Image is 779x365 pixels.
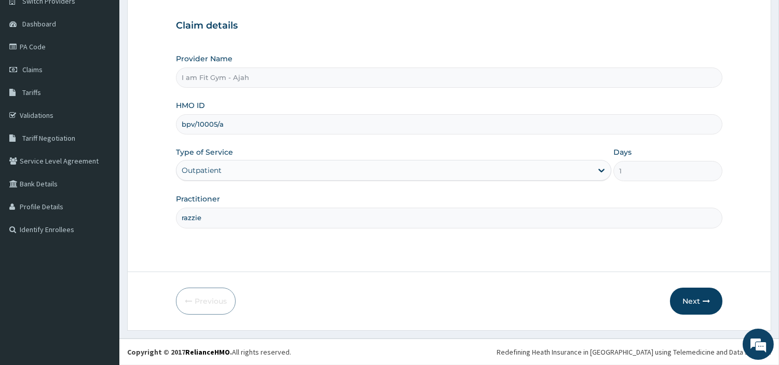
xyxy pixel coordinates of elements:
[670,288,722,315] button: Next
[176,208,722,228] input: Enter Name
[22,65,43,74] span: Claims
[19,52,42,78] img: d_794563401_company_1708531726252_794563401
[497,347,771,357] div: Redefining Heath Insurance in [GEOGRAPHIC_DATA] using Telemedicine and Data Science!
[5,250,198,286] textarea: Type your message and hit 'Enter'
[613,147,632,157] label: Days
[176,53,233,64] label: Provider Name
[127,347,232,357] strong: Copyright © 2017 .
[22,88,41,97] span: Tariffs
[54,58,174,72] div: Chat with us now
[176,100,205,111] label: HMO ID
[60,114,143,219] span: We're online!
[176,114,722,134] input: Enter HMO ID
[176,288,236,315] button: Previous
[176,147,233,157] label: Type of Service
[176,20,722,32] h3: Claim details
[119,339,779,365] footer: All rights reserved.
[176,194,220,204] label: Practitioner
[170,5,195,30] div: Minimize live chat window
[22,133,75,143] span: Tariff Negotiation
[22,19,56,29] span: Dashboard
[185,347,230,357] a: RelianceHMO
